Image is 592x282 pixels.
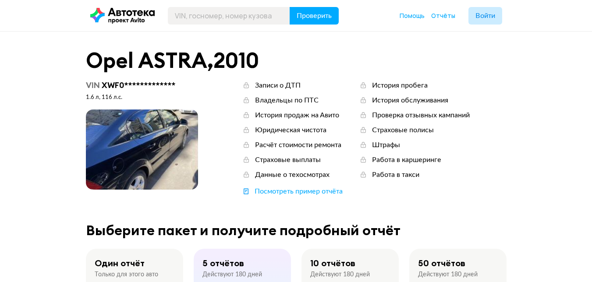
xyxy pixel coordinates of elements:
[418,257,465,269] div: 50 отчётов
[372,81,428,90] div: История пробега
[255,110,339,120] div: История продаж на Авито
[86,94,198,102] div: 1.6 л, 116 л.c.
[202,271,262,278] div: Действуют 180 дней
[418,271,478,278] div: Действуют 180 дней
[95,271,158,278] div: Только для этого авто
[255,155,321,165] div: Страховые выплаты
[310,257,355,269] div: 10 отчётов
[86,222,507,238] div: Выберите пакет и получите подробный отчёт
[255,81,301,90] div: Записи о ДТП
[242,187,343,196] a: Посмотреть пример отчёта
[372,170,419,180] div: Работа в такси
[372,140,400,150] div: Штрафы
[95,257,145,269] div: Один отчёт
[86,49,507,72] div: Opel ASTRA , 2010
[297,12,332,19] span: Проверить
[310,271,370,278] div: Действуют 180 дней
[290,7,339,25] button: Проверить
[255,140,341,150] div: Расчёт стоимости ремонта
[168,7,290,25] input: VIN, госномер, номер кузова
[475,12,495,19] span: Войти
[255,95,319,105] div: Владельцы по ПТС
[255,170,330,180] div: Данные о техосмотрах
[400,11,425,20] a: Помощь
[202,257,244,269] div: 5 отчётов
[431,11,455,20] a: Отчёты
[372,110,470,120] div: Проверка отзывных кампаний
[468,7,502,25] button: Войти
[372,155,441,165] div: Работа в каршеринге
[255,187,343,196] div: Посмотреть пример отчёта
[86,80,100,90] span: VIN
[255,125,326,135] div: Юридическая чистота
[372,125,434,135] div: Страховые полисы
[372,95,448,105] div: История обслуживания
